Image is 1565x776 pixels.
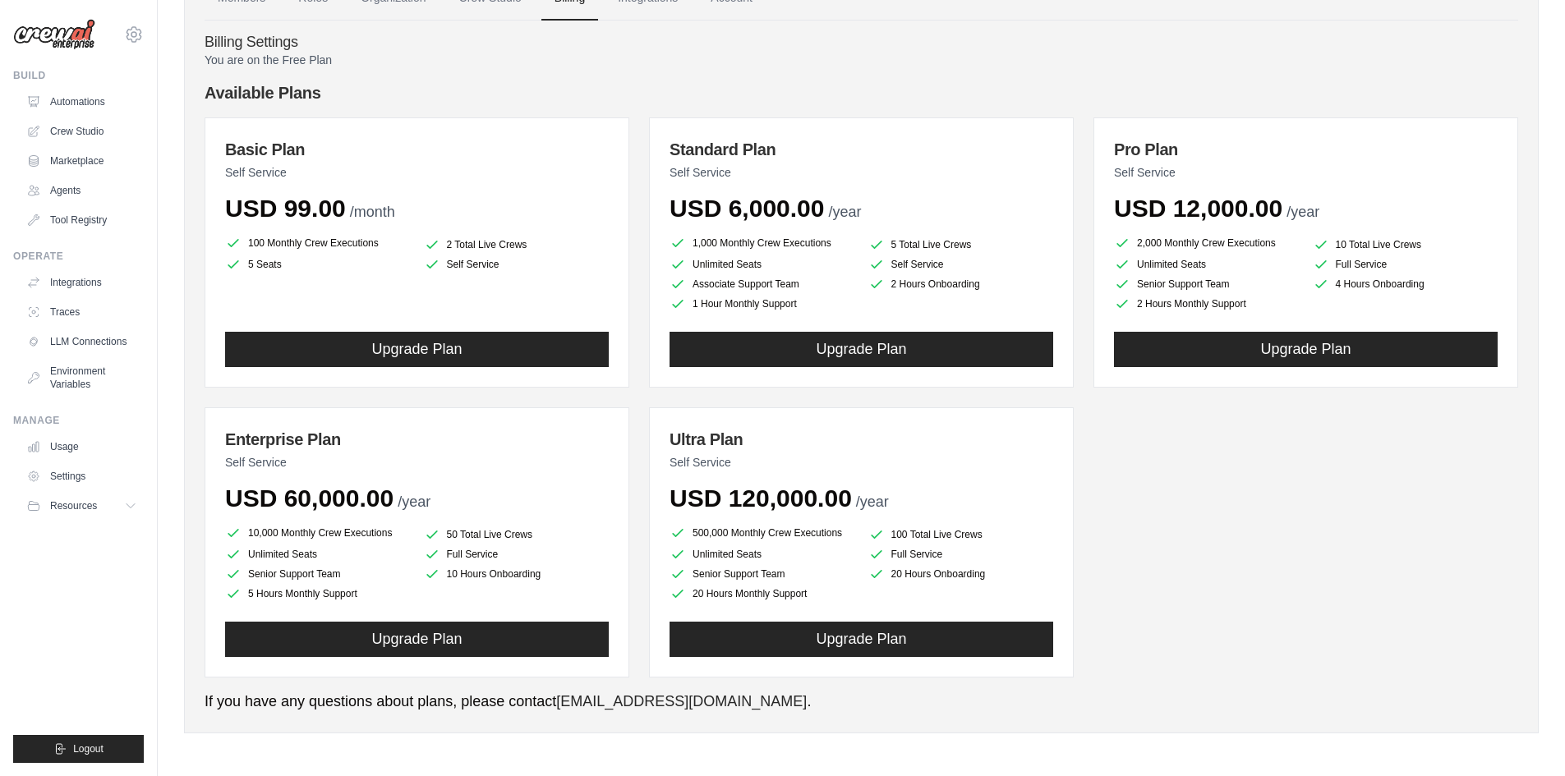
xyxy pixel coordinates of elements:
button: Upgrade Plan [670,332,1053,367]
div: Operate [13,250,144,263]
span: /month [350,204,395,220]
li: Associate Support Team [670,276,855,292]
li: Senior Support Team [1114,276,1300,292]
li: 2,000 Monthly Crew Executions [1114,233,1300,253]
button: Resources [20,493,144,519]
div: Manage [13,414,144,427]
li: Unlimited Seats [225,546,411,562]
a: Automations [20,89,144,115]
li: 4 Hours Onboarding [1313,276,1498,292]
button: Upgrade Plan [225,332,609,367]
a: Traces [20,299,144,325]
span: Logout [73,742,104,755]
li: 100 Total Live Crews [868,526,1054,543]
li: 50 Total Live Crews [424,526,610,543]
li: 20 Hours Monthly Support [670,585,855,602]
span: USD 12,000.00 [1114,195,1282,222]
a: Usage [20,434,144,460]
h4: Billing Settings [205,34,1518,52]
li: 5 Total Live Crews [868,236,1054,253]
li: 10 Total Live Crews [1313,236,1498,253]
p: Self Service [225,164,609,181]
li: Full Service [424,546,610,562]
li: Unlimited Seats [1114,256,1300,273]
button: Upgrade Plan [225,622,609,657]
li: Unlimited Seats [670,546,855,562]
li: 500,000 Monthly Crew Executions [670,523,855,543]
li: 2 Hours Onboarding [868,276,1054,292]
span: USD 99.00 [225,195,346,222]
a: [EMAIL_ADDRESS][DOMAIN_NAME] [556,693,807,709]
li: Full Service [868,546,1054,562]
span: Resources [50,499,97,512]
p: If you have any questions about plans, please contact . [205,691,1518,713]
h3: Basic Plan [225,138,609,161]
a: Marketplace [20,148,144,174]
h3: Standard Plan [670,138,1053,161]
li: Unlimited Seats [670,256,855,273]
p: You are on the Free Plan [205,52,1518,68]
span: /year [1287,204,1319,220]
li: 1 Hour Monthly Support [670,296,855,312]
span: /year [398,494,430,510]
li: 20 Hours Onboarding [868,566,1054,582]
li: 10,000 Monthly Crew Executions [225,523,411,543]
li: 2 Total Live Crews [424,236,610,253]
li: Self Service [424,256,610,273]
button: Upgrade Plan [670,622,1053,657]
a: Environment Variables [20,358,144,397]
span: USD 120,000.00 [670,484,852,512]
li: 100 Monthly Crew Executions [225,233,411,253]
li: 2 Hours Monthly Support [1114,296,1300,312]
p: Self Service [670,164,1053,181]
p: Self Service [1114,164,1498,181]
h4: Available Plans [205,81,1518,104]
a: LLM Connections [20,328,144,355]
li: Full Service [1313,256,1498,273]
h3: Pro Plan [1114,138,1498,161]
button: Upgrade Plan [1114,332,1498,367]
span: USD 6,000.00 [670,195,824,222]
span: USD 60,000.00 [225,484,394,512]
li: 5 Seats [225,256,411,273]
li: 1,000 Monthly Crew Executions [670,233,855,253]
li: 10 Hours Onboarding [424,566,610,582]
a: Settings [20,463,144,489]
h3: Ultra Plan [670,428,1053,451]
h3: Enterprise Plan [225,428,609,451]
li: Self Service [868,256,1054,273]
a: Agents [20,177,144,204]
p: Self Service [670,454,1053,471]
div: Build [13,69,144,82]
li: Senior Support Team [670,566,855,582]
span: /year [828,204,861,220]
a: Crew Studio [20,118,144,145]
li: Senior Support Team [225,566,411,582]
p: Self Service [225,454,609,471]
button: Logout [13,735,144,763]
a: Tool Registry [20,207,144,233]
span: /year [856,494,889,510]
li: 5 Hours Monthly Support [225,585,411,602]
img: Logo [13,19,95,50]
iframe: Chat Widget [1483,697,1565,776]
a: Integrations [20,269,144,296]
